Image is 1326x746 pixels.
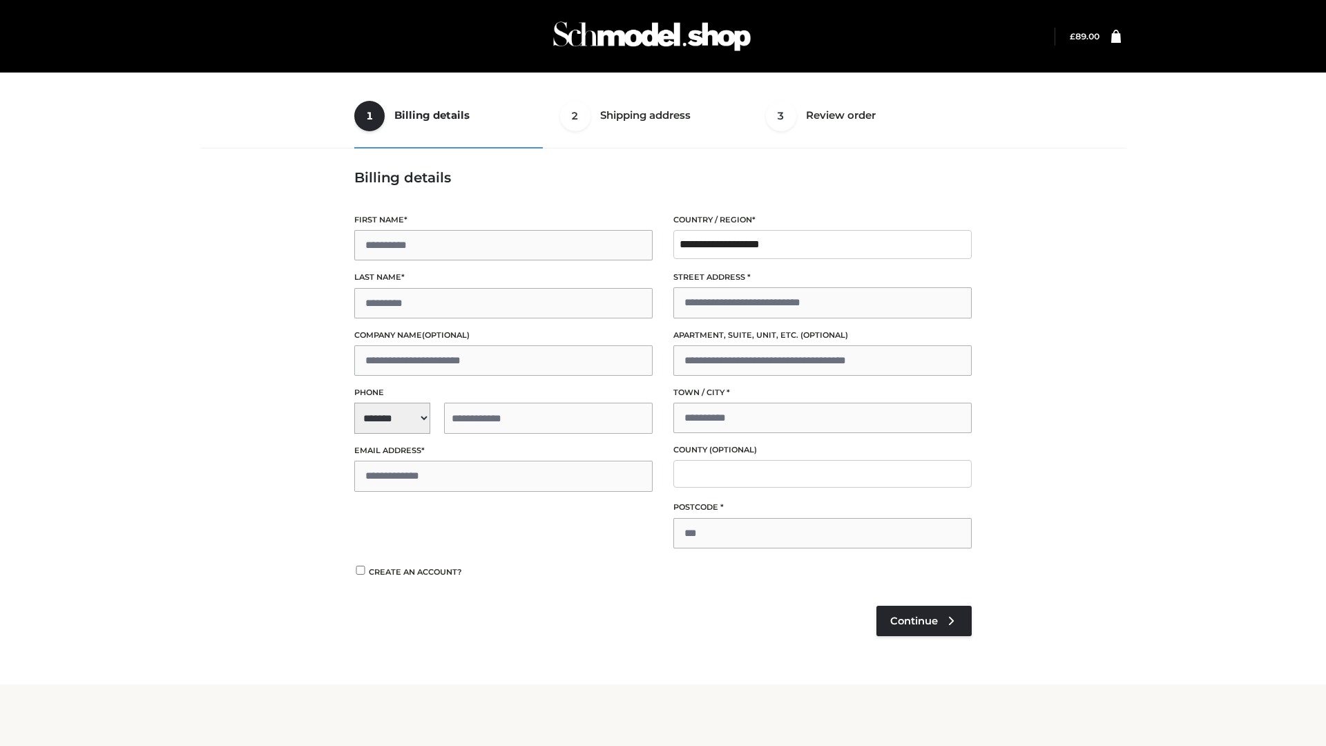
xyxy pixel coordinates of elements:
[673,271,972,284] label: Street address
[1070,31,1099,41] a: £89.00
[673,386,972,399] label: Town / City
[673,443,972,457] label: County
[354,213,653,227] label: First name
[876,606,972,636] a: Continue
[673,329,972,342] label: Apartment, suite, unit, etc.
[1070,31,1099,41] bdi: 89.00
[890,615,938,627] span: Continue
[673,501,972,514] label: Postcode
[354,386,653,399] label: Phone
[673,213,972,227] label: Country / Region
[709,445,757,455] span: (optional)
[354,169,972,186] h3: Billing details
[800,330,848,340] span: (optional)
[354,329,653,342] label: Company name
[354,444,653,457] label: Email address
[354,271,653,284] label: Last name
[422,330,470,340] span: (optional)
[354,566,367,575] input: Create an account?
[1070,31,1075,41] span: £
[369,567,462,577] span: Create an account?
[548,9,756,64] img: Schmodel Admin 964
